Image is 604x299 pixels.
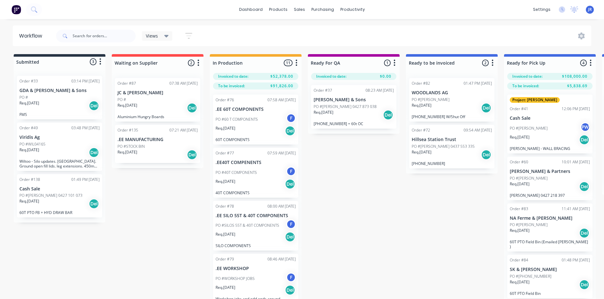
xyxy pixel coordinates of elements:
p: .EE MANUFACTURING [117,137,198,142]
span: $91,826.00 [270,83,293,89]
span: Views [146,32,158,39]
img: Factory [11,5,21,14]
p: Req. [DATE] [510,228,529,233]
div: productivity [337,5,368,14]
div: Order #135 [117,127,138,133]
a: dashboard [236,5,266,14]
div: Order #33 [19,78,38,84]
div: Order #6010:01 AM [DATE][PERSON_NAME] & PartnersPO #[PERSON_NAME]Req.[DATE]Del[PERSON_NAME] 0427 ... [507,157,593,200]
div: 09:54 AM [DATE] [464,127,492,133]
div: Del [187,150,197,160]
p: Cash Sale [510,116,590,121]
div: Workflow [19,32,45,40]
div: Order #87 [117,81,136,86]
span: $52,378.00 [270,74,293,79]
div: Order #49 [19,125,38,131]
div: 08:23 AM [DATE] [366,88,394,93]
p: .EE 60T COMPONENTS [216,107,296,112]
p: Req. [DATE] [19,147,39,153]
p: 60T COMPONENTS [216,137,296,142]
div: Order #79 [216,256,234,262]
p: [PERSON_NAME] - WALL BRACING [510,146,590,151]
span: To be invoiced: [218,83,245,89]
div: 07:59 AM [DATE] [267,150,296,156]
div: F [286,273,296,282]
p: PO #40T COMPONENTS [216,170,257,175]
div: Order #7209:54 AM [DATE]Hillsea Station TrustPO #[PERSON_NAME] 0437 553 335Req.[DATE]Del[PHONE_NU... [409,125,494,168]
div: Del [89,199,99,209]
p: 60T PTO Field Bin (Emailed [PERSON_NAME] ) [510,239,590,249]
div: 08:46 AM [DATE] [267,256,296,262]
div: Del [89,147,99,158]
p: NA Ferme & [PERSON_NAME] [510,216,590,221]
p: PO #STOCK BIN [117,144,145,149]
span: Invoiced to date: [218,74,248,79]
p: [PERSON_NAME] 0427 218 397 [510,193,590,198]
div: Del [187,103,197,113]
div: Order #3708:23 AM [DATE][PERSON_NAME] & SonsPO #[PERSON_NAME] 0427 873 038Req.[DATE]Del[PHONE_NUM... [311,85,396,129]
div: Del [285,285,295,295]
div: Order #7808:00 AM [DATE].EE SILO 55T & 40T COMPONENTSPO #SILOS 55T & 40T COMPONENTSFReq.[DATE]Del... [213,201,298,251]
div: PW [580,122,590,132]
div: 08:00 AM [DATE] [267,203,296,209]
p: Req. [DATE] [216,179,235,184]
div: Order #8401:48 PM [DATE]SK & [PERSON_NAME]PO #[PHONE_NUMBER]Req.[DATE]Del60T PTO Field Bin [507,255,593,298]
p: Wiltoo - Silo updates. [GEOGRAPHIC_DATA]. Ground open fill lids. leg extensions. 450mm clearance?... [19,159,100,168]
p: Req. [DATE] [314,110,333,115]
div: Order #8201:47 PM [DATE]WOODLANDS AGPO #[PERSON_NAME]Req.[DATE]Del[PHONE_NUMBER] W/Shut Off [409,78,494,122]
div: Project: [PERSON_NAME]Order #4112:06 PM [DATE]Cash SalePO #[PERSON_NAME]PWReq.[DATE]Del[PERSON_NA... [507,95,593,153]
span: JR [588,7,592,12]
div: 03:14 PM [DATE] [71,78,100,84]
div: Del [285,126,295,136]
span: $0.00 [380,74,391,79]
div: Del [481,103,491,113]
p: FMS [19,112,100,117]
div: Order #13507:21 AM [DATE].EE MANUFACTURINGPO #STOCK BINReq.[DATE]Del [115,125,200,163]
span: $108,000.00 [562,74,587,79]
p: .EE SILO 55T & 40T COMPONENTS [216,213,296,218]
div: Del [383,110,393,120]
p: 40T COMPONENTS [216,190,296,195]
div: settings [530,5,554,14]
div: 07:38 AM [DATE] [169,81,198,86]
p: PO #[PERSON_NAME] 0427 873 038 [314,104,377,110]
div: Order #37 [314,88,332,93]
p: [PERSON_NAME] & Partners [510,169,590,174]
div: 01:47 PM [DATE] [464,81,492,86]
p: Cash Sale [19,186,100,192]
div: Order #82 [412,81,430,86]
p: PO #[PERSON_NAME] [510,175,548,181]
div: Order #83 [510,206,528,212]
div: Del [481,150,491,160]
p: Req. [DATE] [117,103,137,108]
p: GDA & [PERSON_NAME] & Sons [19,88,100,93]
div: Order #8311:41 AM [DATE]NA Ferme & [PERSON_NAME]PO #[PERSON_NAME]Req.[DATE]Del60T PTO Field Bin (... [507,203,593,252]
div: Order #76 [216,97,234,103]
p: Req. [DATE] [117,149,137,155]
div: 12:06 PM [DATE] [562,106,590,112]
p: [PHONE_NUMBER] = 60t OC [314,121,394,126]
div: Del [579,182,589,192]
p: Req. [DATE] [510,279,529,285]
div: 03:48 PM [DATE] [71,125,100,131]
div: 07:21 AM [DATE] [169,127,198,133]
p: Req. [DATE] [412,103,431,108]
div: 01:48 PM [DATE] [562,257,590,263]
p: WOODLANDS AG [412,90,492,96]
p: PO #[PHONE_NUMBER] [510,274,551,279]
div: Order #72 [412,127,430,133]
p: JC & [PERSON_NAME] [117,90,198,96]
p: SK & [PERSON_NAME] [510,267,590,272]
div: Project: [PERSON_NAME] [510,97,560,103]
div: Del [285,179,295,189]
p: PO #[PERSON_NAME] 0437 553 335 [412,144,475,149]
div: Del [89,101,99,111]
p: PO #[PERSON_NAME] 0427 101 073 [19,193,82,198]
div: 07:58 AM [DATE] [267,97,296,103]
p: Req. [DATE] [216,125,235,131]
p: PO #60 T COMPONENTS [216,117,258,122]
p: [PERSON_NAME] & Sons [314,97,394,103]
p: PO #[PERSON_NAME] [412,97,450,103]
p: Req. [DATE] [19,198,39,204]
div: Order #84 [510,257,528,263]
